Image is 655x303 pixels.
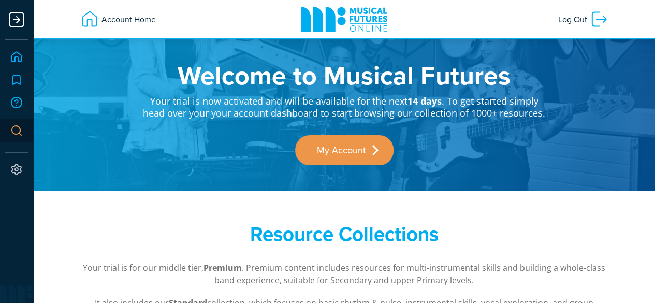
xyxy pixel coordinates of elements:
strong: 14 days [407,95,442,107]
a: Settings [5,158,28,181]
a: My Account [295,135,394,165]
h2: Resource Collections [142,222,546,246]
span: Log Out [558,10,590,28]
p: Your trial is now activated and will be available for the next . To get started simply head over ... [142,88,546,120]
a: Log Out [553,5,614,34]
p: Your trial is for our middle tier, . Premium content includes resources for multi-instrumental sk... [80,262,608,286]
strong: Premium [203,262,242,273]
a: Account Home [75,5,161,34]
a: Home [5,46,28,68]
a: Support Hub [5,91,28,114]
h1: Welcome to Musical Futures [142,62,546,88]
span: Account Home [99,10,156,28]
